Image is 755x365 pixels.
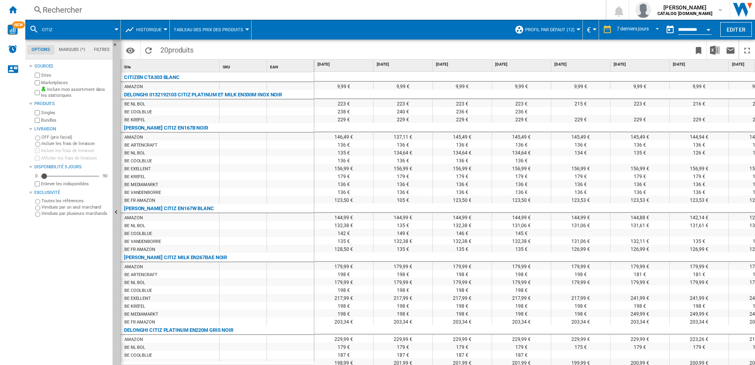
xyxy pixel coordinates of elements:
span: € [587,26,591,34]
div: BE ARTENCRAFT [124,271,158,279]
div: 134,64 € [433,148,492,156]
div: 179 € [492,172,551,180]
div: [DATE] [375,60,432,70]
div: 136 € [492,156,551,164]
label: Bundles [41,117,109,123]
div: 198 € [374,301,432,309]
div: 203,34 € [670,317,729,325]
div: 198 € [433,270,492,278]
div: 142,14 € [670,213,729,221]
span: [DATE] [495,62,549,67]
div: CITIZEN CTA303 BLANC [124,73,180,82]
label: Toutes les références [41,198,109,204]
img: wise-card.svg [8,24,18,35]
span: NEW [12,21,25,28]
div: 217,99 € [551,294,610,301]
div: 198 € [374,270,432,278]
button: Historique [136,20,165,40]
img: excel-24x24.png [710,45,719,55]
input: Sites [35,73,40,78]
button: Profil par défaut (12) [525,20,578,40]
div: 136 € [670,188,729,196]
div: 136 € [670,140,729,148]
div: [DATE] [316,60,373,70]
div: 9,99 € [433,82,492,90]
div: BE EXELLENT [124,295,151,303]
div: 135 € [314,148,373,156]
div: CITIZ [29,20,116,40]
div: SKU Sort None [221,60,267,72]
input: Vendues par plusieurs marchands [35,212,40,217]
button: Télécharger au format Excel [707,41,723,59]
div: BE COOLBLUE [124,157,152,165]
div: 179,99 € [670,262,729,270]
span: EAN [270,65,278,69]
div: 249,99 € [670,309,729,317]
span: [DATE] [436,62,490,67]
div: BE COOLBLUE [124,108,152,116]
div: 9,99 € [374,82,432,90]
div: BE KREFEL [124,173,145,181]
div: € [587,20,595,40]
div: 137,11 € [374,132,432,140]
div: 216 € [670,99,729,107]
div: [DATE] [494,60,551,70]
div: [PERSON_NAME] CITIZ EN167B NOIR [124,123,208,133]
div: 145,49 € [551,132,610,140]
div: 135 € [314,237,373,245]
div: BE NL BOL [124,279,145,287]
div: 136 € [314,188,373,196]
div: 132,38 € [492,237,551,245]
b: CATALOG [DOMAIN_NAME] [657,11,712,16]
md-slider: Disponibilité [41,172,99,180]
div: 136 € [492,140,551,148]
md-tab-item: Options [27,45,54,55]
div: Sort None [221,60,267,72]
div: 144,99 € [314,213,373,221]
div: 179,99 € [433,262,492,270]
div: Site Sort None [122,60,219,72]
div: BE ARTENCRAFT [124,141,158,149]
div: 144,99 € [492,213,551,221]
div: 198 € [314,270,373,278]
div: 135 € [374,221,432,229]
div: 126 € [670,148,729,156]
div: 90 [101,173,109,179]
div: BE KREFEL [124,116,145,124]
div: 136 € [433,180,492,188]
button: Masquer [113,40,122,54]
button: Editer [720,22,752,37]
div: 136 € [492,180,551,188]
div: 9,99 € [670,82,729,90]
div: BE NL BOL [124,100,145,108]
div: 105 € [374,196,432,203]
label: Vendues par un seul marchand [41,204,109,210]
div: BE NL BOL [124,149,145,157]
div: 135 € [610,148,669,156]
label: Inclure les frais de livraison [41,148,109,154]
div: 136 € [551,188,610,196]
input: OFF (prix facial) [35,135,40,141]
div: 135 € [492,245,551,252]
div: 132,38 € [374,237,432,245]
div: DELONGHI 0132192103 CITIZ PLATINUM ET MILK EN330M INOX NOIR [124,90,282,100]
input: Bundles [35,118,40,123]
div: 136 € [610,188,669,196]
div: [DATE] [671,60,729,70]
button: Recharger [141,41,156,59]
div: 131,06 € [551,221,610,229]
img: profile.jpg [635,2,651,18]
div: 136 € [670,180,729,188]
div: 131,06 € [551,237,610,245]
div: 198 € [314,301,373,309]
span: [DATE] [673,62,727,67]
div: 215 € [551,99,610,107]
div: 145 € [492,229,551,237]
input: Inclure mon assortiment dans les statistiques [35,88,40,98]
md-select: REPORTS.WIZARD.STEPS.REPORT.STEPS.REPORT_OPTIONS.PERIOD: 7 derniers jours [616,23,662,36]
div: 146 € [433,229,492,237]
div: 241,99 € [610,294,669,301]
div: 136 € [610,180,669,188]
span: Profil par défaut (12) [525,27,575,32]
div: 123,50 € [433,196,492,203]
